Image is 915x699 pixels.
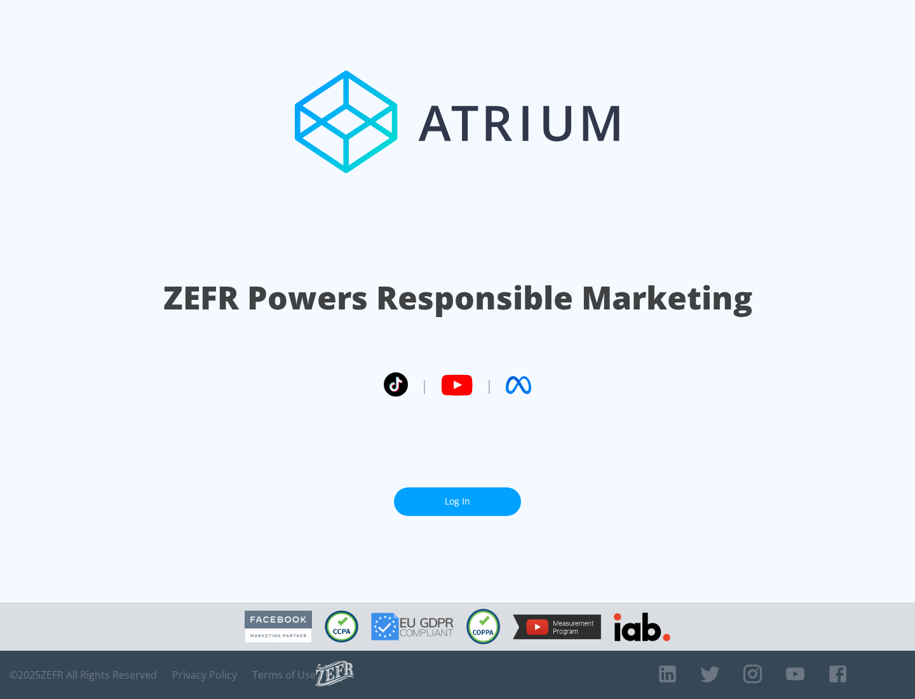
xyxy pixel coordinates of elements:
img: CCPA Compliant [325,611,358,642]
span: | [485,376,493,395]
img: Facebook Marketing Partner [245,611,312,643]
img: GDPR Compliant [371,613,454,641]
a: Terms of Use [252,668,316,681]
img: YouTube Measurement Program [513,614,601,639]
h1: ZEFR Powers Responsible Marketing [163,276,752,320]
span: | [421,376,428,395]
img: IAB [614,613,670,641]
img: COPPA Compliant [466,609,500,644]
span: © 2025 ZEFR All Rights Reserved [10,668,157,681]
a: Privacy Policy [172,668,237,681]
a: Log In [394,487,521,516]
